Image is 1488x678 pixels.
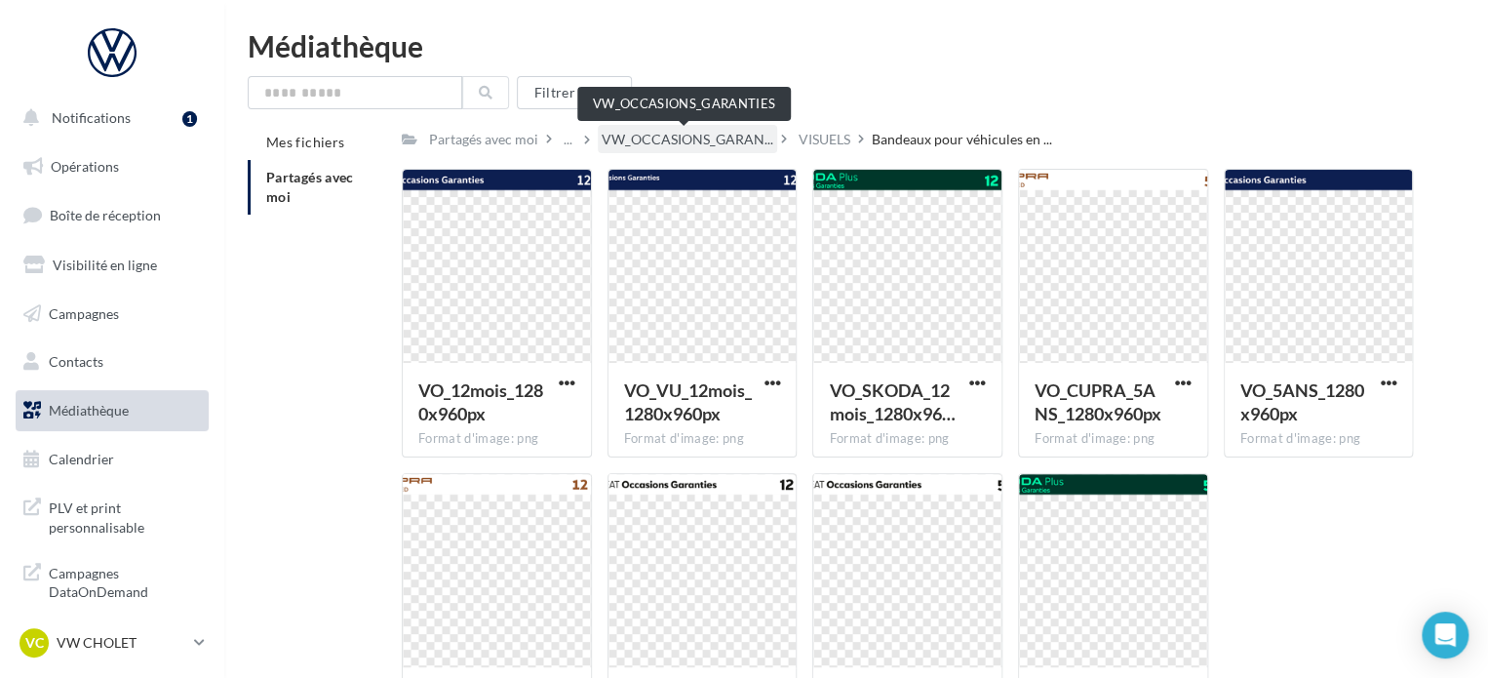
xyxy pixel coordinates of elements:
a: Boîte de réception [12,194,213,236]
div: Format d'image: png [1035,430,1192,448]
span: VO_5ANS_1280x960px [1240,379,1364,424]
span: VO_CUPRA_5ANS_1280x960px [1035,379,1161,424]
a: Visibilité en ligne [12,245,213,286]
a: VC VW CHOLET [16,624,209,661]
div: Partagés avec moi [429,130,538,149]
div: Format d'image: png [829,430,986,448]
a: Calendrier [12,439,213,480]
span: Mes fichiers [266,134,344,150]
span: VW_OCCASIONS_GARAN... [602,130,773,149]
span: VC [25,633,44,653]
div: Format d'image: png [1240,430,1397,448]
div: Open Intercom Messenger [1422,612,1468,658]
div: VW_OCCASIONS_GARANTIES [577,87,791,121]
div: Format d'image: png [624,430,781,448]
span: Bandeaux pour véhicules en ... [872,130,1052,149]
a: Opérations [12,146,213,187]
div: Médiathèque [248,31,1465,60]
span: Campagnes DataOnDemand [49,560,201,602]
span: Visibilité en ligne [53,257,157,273]
div: VISUELS [799,130,850,149]
span: Campagnes [49,304,119,321]
span: Partagés avec moi [266,169,354,205]
span: Opérations [51,158,119,175]
span: VO_VU_12mois_1280x960px [624,379,752,424]
span: Contacts [49,353,103,370]
button: Notifications 1 [12,98,205,139]
a: Médiathèque [12,390,213,431]
a: Contacts [12,341,213,382]
span: Notifications [52,109,131,126]
div: Format d'image: png [418,430,575,448]
a: Campagnes DataOnDemand [12,552,213,610]
span: Calendrier [49,451,114,467]
span: VO_12mois_1280x960px [418,379,543,424]
span: Boîte de réception [50,207,161,223]
p: VW CHOLET [57,633,186,653]
button: Filtrer par [517,76,632,109]
a: PLV et print personnalisable [12,487,213,544]
span: Médiathèque [49,402,129,419]
span: VO_SKODA_12mois_1280x960px[85] [829,379,955,424]
a: Campagnes [12,294,213,335]
div: ... [560,126,576,153]
div: 1 [182,111,197,127]
span: PLV et print personnalisable [49,495,201,537]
